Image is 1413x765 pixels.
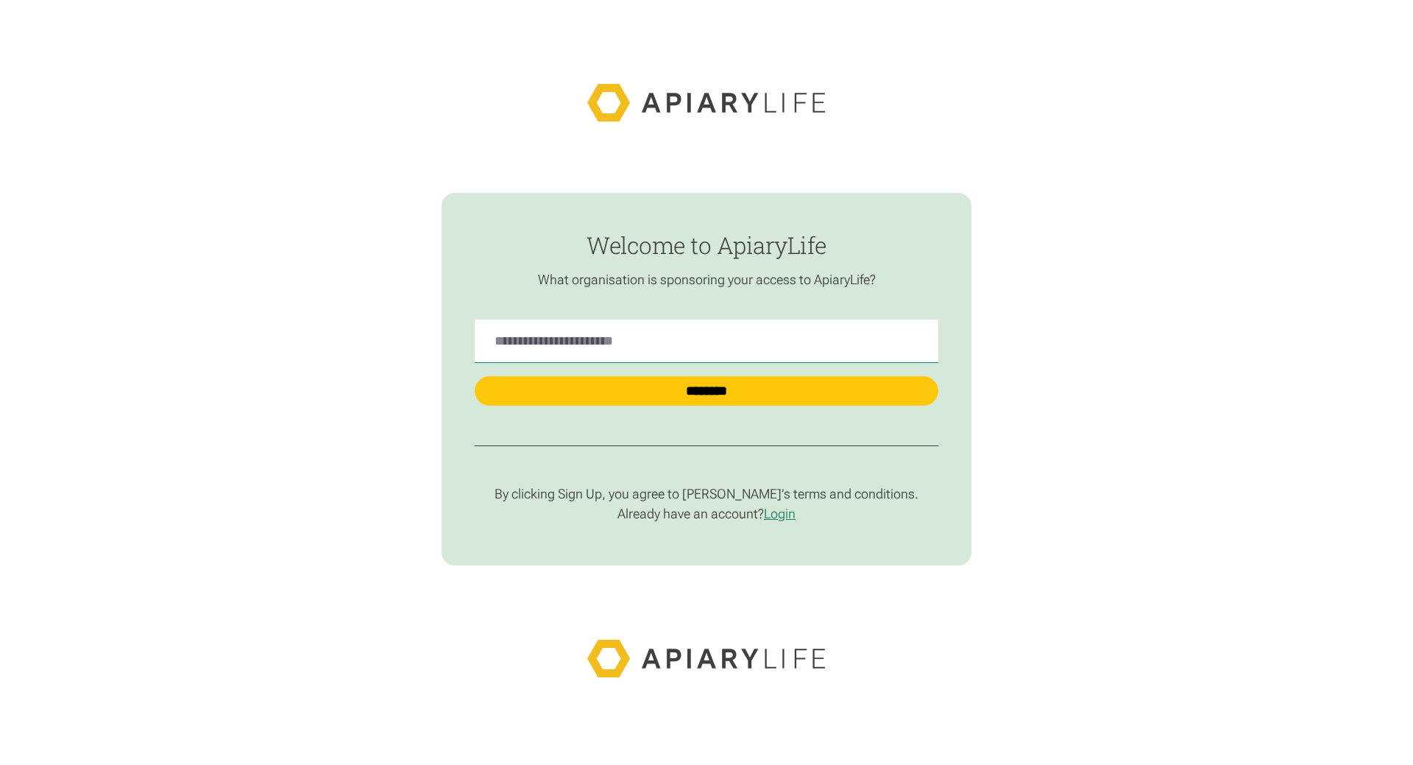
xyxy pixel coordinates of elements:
[764,506,796,521] a: Login
[475,272,938,289] p: What organisation is sponsoring your access to ApiaryLife?
[475,486,938,503] p: By clicking Sign Up, you agree to [PERSON_NAME]’s terms and conditions.
[475,233,938,258] h1: Welcome to ApiaryLife
[442,193,971,565] form: find-employer
[475,506,938,523] p: Already have an account?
